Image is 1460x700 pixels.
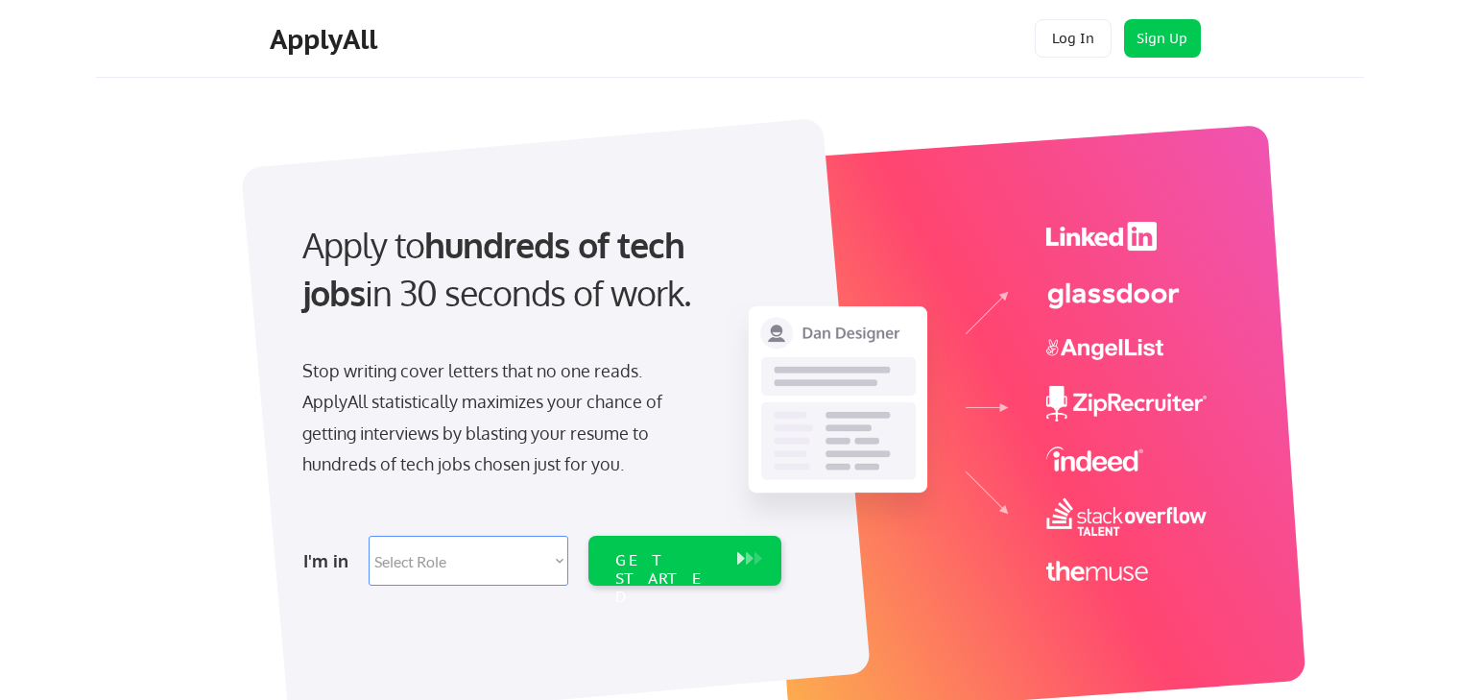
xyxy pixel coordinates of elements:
[1035,19,1112,58] button: Log In
[1124,19,1201,58] button: Sign Up
[302,221,774,318] div: Apply to in 30 seconds of work.
[270,23,383,56] div: ApplyAll
[302,355,697,480] div: Stop writing cover letters that no one reads. ApplyAll statistically maximizes your chance of get...
[615,551,718,607] div: GET STARTED
[302,223,693,314] strong: hundreds of tech jobs
[303,545,357,576] div: I'm in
